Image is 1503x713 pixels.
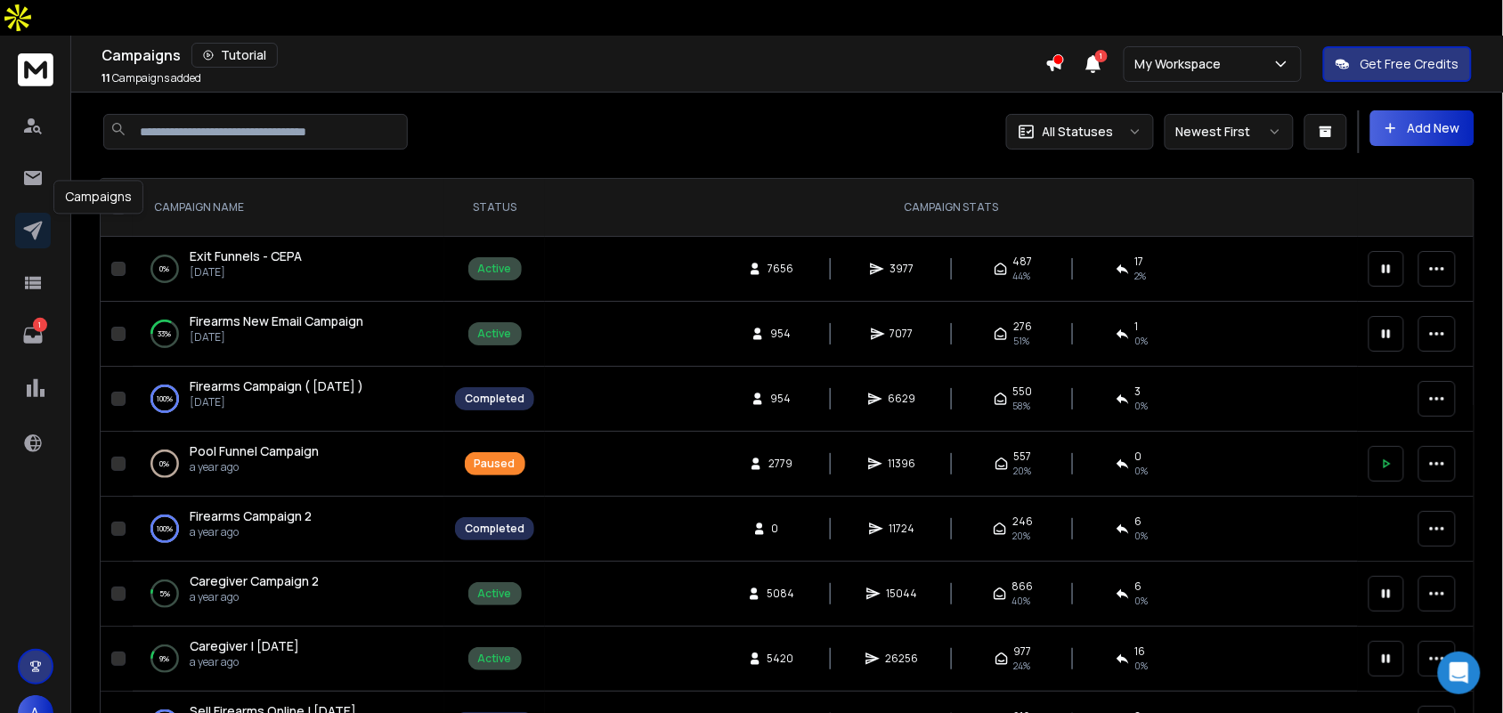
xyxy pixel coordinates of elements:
[475,457,516,471] div: Paused
[1135,450,1142,464] span: 0
[133,497,444,562] td: 100%Firearms Campaign 2a year ago
[465,392,524,406] div: Completed
[888,392,915,406] span: 6629
[190,265,302,280] p: [DATE]
[133,432,444,497] td: 0%Pool Funnel Campaigna year ago
[1135,385,1141,399] span: 3
[133,562,444,627] td: 5%Caregiver Campaign 2a year ago
[478,327,512,341] div: Active
[1135,55,1229,73] p: My Workspace
[1014,659,1031,673] span: 24 %
[1135,334,1149,348] span: 0 %
[1135,579,1142,594] span: 6
[191,43,278,68] button: Tutorial
[478,652,512,666] div: Active
[1013,320,1032,334] span: 276
[889,522,914,536] span: 11724
[190,330,363,344] p: [DATE]
[133,179,444,237] th: CAMPAIGN NAME
[888,457,915,471] span: 11396
[160,260,170,278] p: 0 %
[133,302,444,367] td: 33%Firearms New Email Campaign[DATE]
[768,457,792,471] span: 2779
[1370,110,1475,146] button: Add New
[1135,320,1139,334] span: 1
[190,442,319,460] a: Pool Funnel Campaign
[190,460,319,474] p: a year ago
[770,327,791,341] span: 954
[890,327,914,341] span: 7077
[190,572,319,589] span: Caregiver Campaign 2
[190,525,312,539] p: a year ago
[33,318,47,332] p: 1
[545,179,1358,237] th: CAMPAIGN STATS
[190,395,363,409] p: [DATE]
[885,652,918,666] span: 26256
[190,655,299,669] p: a year ago
[53,181,143,215] div: Campaigns
[1013,385,1033,399] span: 550
[160,650,170,668] p: 9 %
[102,70,110,85] span: 11
[767,587,794,601] span: 5084
[1013,269,1031,283] span: 44 %
[1013,255,1033,269] span: 487
[159,585,170,603] p: 5 %
[478,262,512,276] div: Active
[15,318,51,353] a: 1
[190,377,363,395] a: Firearms Campaign ( [DATE] )
[157,390,173,408] p: 100 %
[1014,644,1032,659] span: 977
[890,262,914,276] span: 3977
[1012,514,1033,529] span: 246
[160,455,170,473] p: 0 %
[190,572,319,590] a: Caregiver Campaign 2
[133,627,444,692] td: 9%Caregiver | [DATE]a year ago
[1135,514,1142,529] span: 6
[1438,652,1481,694] div: Open Intercom Messenger
[190,377,363,394] span: Firearms Campaign ( [DATE] )
[1135,529,1149,543] span: 0 %
[190,637,299,655] a: Caregiver | [DATE]
[768,262,793,276] span: 7656
[1135,269,1147,283] span: 2 %
[1043,123,1114,141] p: All Statuses
[465,522,524,536] div: Completed
[1361,55,1459,73] p: Get Free Credits
[770,392,791,406] span: 954
[478,587,512,601] div: Active
[133,367,444,432] td: 100%Firearms Campaign ( [DATE] )[DATE]
[1135,644,1146,659] span: 16
[190,247,302,264] span: Exit Funnels - CEPA
[1012,529,1030,543] span: 20 %
[1013,334,1029,348] span: 51 %
[1135,464,1149,478] span: 0 %
[1135,594,1149,608] span: 0 %
[190,442,319,459] span: Pool Funnel Campaign
[1012,579,1034,594] span: 866
[1012,594,1031,608] span: 40 %
[133,237,444,302] td: 0%Exit Funnels - CEPA[DATE]
[1323,46,1472,82] button: Get Free Credits
[157,520,173,538] p: 100 %
[190,507,312,525] a: Firearms Campaign 2
[1135,255,1144,269] span: 17
[1095,50,1108,62] span: 1
[190,507,312,524] span: Firearms Campaign 2
[190,590,319,604] p: a year ago
[102,43,1045,68] div: Campaigns
[102,71,201,85] p: Campaigns added
[1135,659,1149,673] span: 0 %
[444,179,545,237] th: STATUS
[1014,464,1032,478] span: 20 %
[1013,399,1031,413] span: 58 %
[190,312,363,329] span: Firearms New Email Campaign
[1165,114,1294,150] button: Newest First
[158,325,172,343] p: 33 %
[1014,450,1032,464] span: 557
[768,652,794,666] span: 5420
[190,312,363,330] a: Firearms New Email Campaign
[886,587,917,601] span: 15044
[772,522,790,536] span: 0
[190,247,302,265] a: Exit Funnels - CEPA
